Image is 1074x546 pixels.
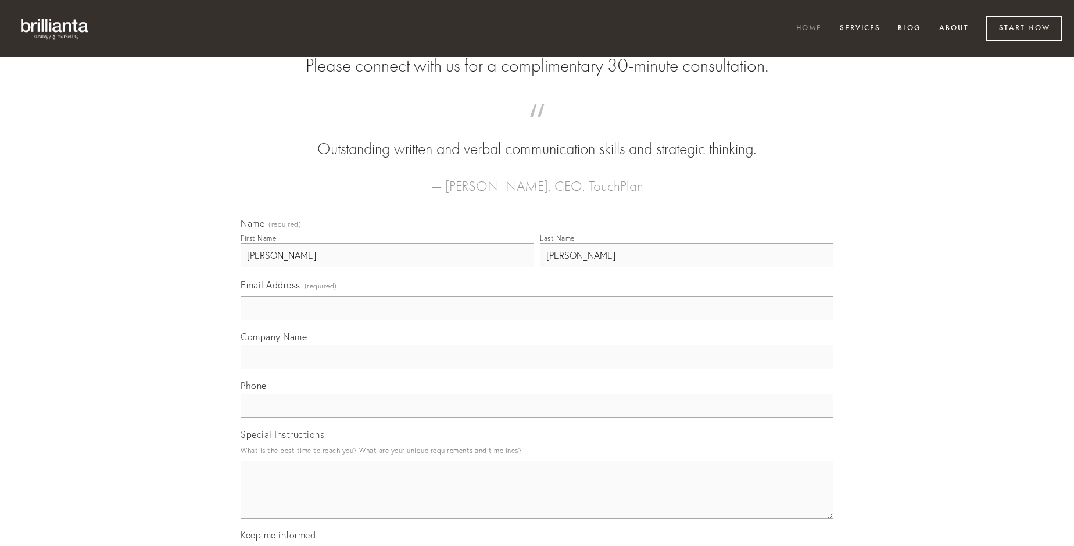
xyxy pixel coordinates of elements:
[241,217,264,229] span: Name
[12,12,99,45] img: brillianta - research, strategy, marketing
[241,380,267,391] span: Phone
[241,429,324,440] span: Special Instructions
[241,234,276,242] div: First Name
[241,55,833,77] h2: Please connect with us for a complimentary 30-minute consultation.
[241,529,316,541] span: Keep me informed
[259,115,815,138] span: “
[832,19,888,38] a: Services
[305,278,337,294] span: (required)
[259,160,815,198] figcaption: — [PERSON_NAME], CEO, TouchPlan
[789,19,829,38] a: Home
[259,115,815,160] blockquote: Outstanding written and verbal communication skills and strategic thinking.
[890,19,929,38] a: Blog
[241,331,307,342] span: Company Name
[241,442,833,458] p: What is the best time to reach you? What are your unique requirements and timelines?
[540,234,575,242] div: Last Name
[986,16,1062,41] a: Start Now
[268,221,301,228] span: (required)
[241,279,300,291] span: Email Address
[932,19,976,38] a: About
